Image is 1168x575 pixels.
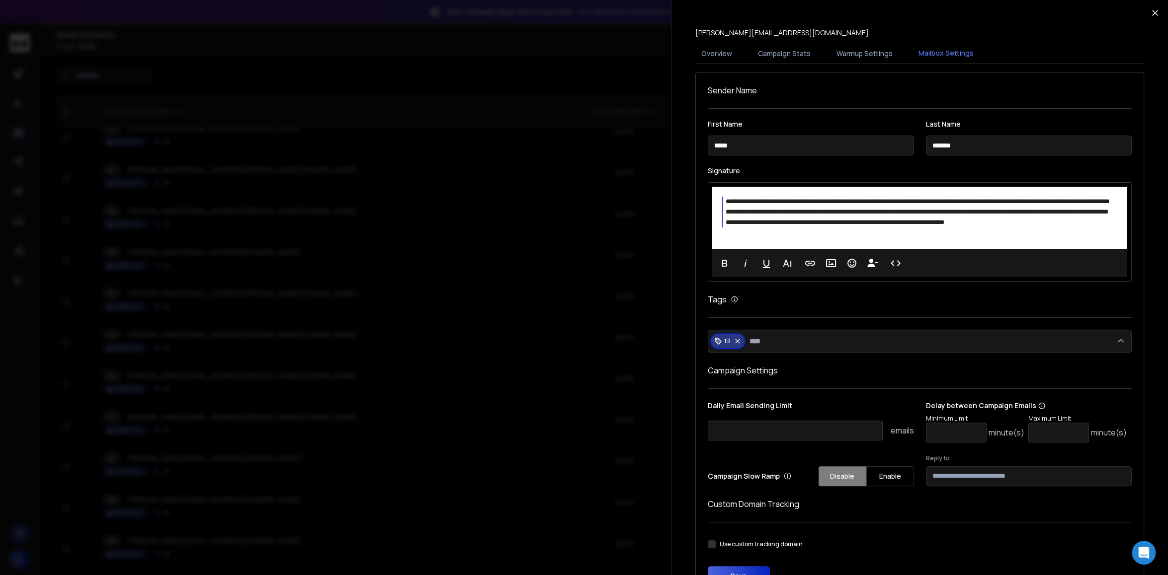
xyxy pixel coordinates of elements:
button: Italic (Ctrl+I) [736,253,755,273]
button: Mailbox Settings [913,42,980,65]
button: Campaign Stats [752,43,817,65]
label: Reply to [926,454,1132,462]
button: Insert Unsubscribe Link [863,253,882,273]
label: Use custom tracking domain [720,540,803,548]
label: Signature [708,167,1132,174]
p: 1B [724,337,730,345]
h1: Custom Domain Tracking [708,498,1132,510]
button: Bold (Ctrl+B) [715,253,734,273]
p: Maximum Limit [1028,415,1127,423]
p: emails [891,425,914,436]
label: First Name [708,121,914,128]
p: Minimum Limit [926,415,1024,423]
h1: Sender Name [708,84,1132,96]
button: Overview [695,43,738,65]
button: Emoticons [842,253,861,273]
button: Code View [886,253,905,273]
p: minute(s) [1091,427,1127,438]
button: Enable [866,466,914,486]
button: Insert Image (Ctrl+P) [822,253,840,273]
button: Warmup Settings [831,43,899,65]
button: Disable [819,466,866,486]
button: Underline (Ctrl+U) [757,253,776,273]
p: Delay between Campaign Emails [926,401,1127,411]
p: Campaign Slow Ramp [708,471,791,481]
h1: Tags [708,293,727,305]
label: Last Name [926,121,1132,128]
p: minute(s) [989,427,1024,438]
div: Open Intercom Messenger [1132,541,1156,565]
button: More Text [778,253,797,273]
h1: Campaign Settings [708,364,1132,376]
button: Insert Link (Ctrl+K) [801,253,820,273]
p: [PERSON_NAME][EMAIL_ADDRESS][DOMAIN_NAME] [695,28,869,38]
p: Daily Email Sending Limit [708,401,914,415]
